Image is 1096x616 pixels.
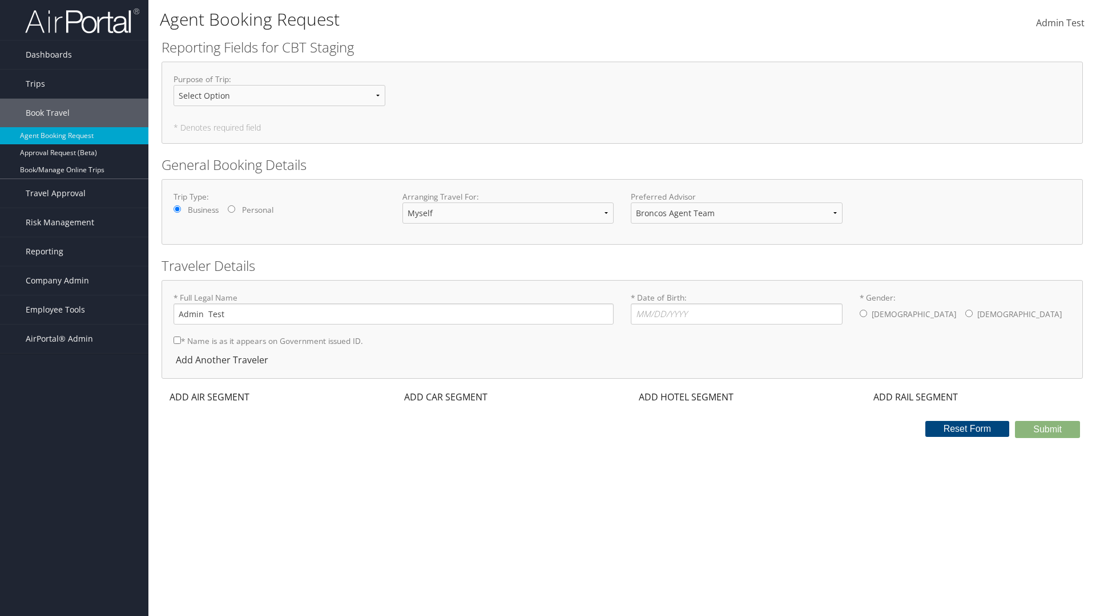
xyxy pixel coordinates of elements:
[174,292,614,325] label: * Full Legal Name
[174,330,363,351] label: * Name is as it appears on Government issued ID.
[1036,17,1085,29] span: Admin Test
[174,303,614,325] input: * Full Legal Name
[174,124,1071,132] h5: * Denotes required field
[162,390,255,404] div: ADD AIR SEGMENT
[872,303,956,325] label: [DEMOGRAPHIC_DATA]
[26,295,85,324] span: Employee Tools
[977,303,1062,325] label: [DEMOGRAPHIC_DATA]
[631,191,843,202] label: Preferred Advisor
[26,40,72,69] span: Dashboards
[631,292,843,325] label: * Date of Birth:
[26,179,86,208] span: Travel Approval
[162,256,1083,275] h2: Traveler Details
[925,421,1010,437] button: Reset Form
[174,85,385,106] select: Purpose of Trip:
[26,208,94,237] span: Risk Management
[26,325,93,353] span: AirPortal® Admin
[242,204,273,216] label: Personal
[965,310,973,317] input: * Gender:[DEMOGRAPHIC_DATA][DEMOGRAPHIC_DATA]
[1015,421,1080,438] button: Submit
[25,7,139,34] img: airportal-logo.png
[396,390,493,404] div: ADD CAR SEGMENT
[26,99,70,127] span: Book Travel
[188,204,219,216] label: Business
[860,310,867,317] input: * Gender:[DEMOGRAPHIC_DATA][DEMOGRAPHIC_DATA]
[174,74,385,115] label: Purpose of Trip :
[174,353,274,367] div: Add Another Traveler
[26,237,63,266] span: Reporting
[162,155,1083,175] h2: General Booking Details
[860,292,1071,326] label: * Gender:
[162,38,1083,57] h2: Reporting Fields for CBT Staging
[26,266,89,295] span: Company Admin
[865,390,964,404] div: ADD RAIL SEGMENT
[1036,6,1085,41] a: Admin Test
[160,7,776,31] h1: Agent Booking Request
[631,303,843,325] input: * Date of Birth:
[174,191,385,202] label: Trip Type:
[26,70,45,98] span: Trips
[631,390,739,404] div: ADD HOTEL SEGMENT
[174,337,181,344] input: * Name is as it appears on Government issued ID.
[402,191,614,202] label: Arranging Travel For:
